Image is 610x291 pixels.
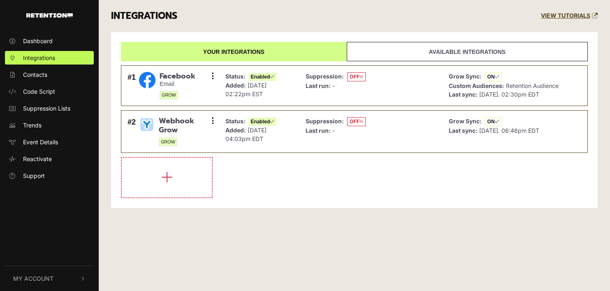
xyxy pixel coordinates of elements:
strong: Grow Sync: [449,118,482,125]
span: Integrations [23,53,55,62]
span: Trends [23,121,42,129]
small: Email [160,81,195,88]
a: VIEW TUTORIALS [541,12,598,19]
strong: Last sync: [449,91,478,98]
span: OFF [347,117,366,126]
span: ON [485,117,502,126]
strong: Status: [225,118,246,125]
span: Retention Audience [506,82,559,89]
span: My Account [13,274,53,283]
span: - [332,82,335,89]
span: Dashboard [23,37,53,45]
span: Contacts [23,70,47,79]
a: Trends [5,118,94,132]
span: Reactivate [23,155,52,163]
a: Reactivate [5,152,94,166]
div: #1 [128,72,136,100]
a: Integrations [5,51,94,65]
img: Webhook Grow [139,117,155,132]
strong: Suppression: [306,73,344,80]
img: Retention.com [26,13,73,18]
strong: Added: [225,127,246,134]
span: [DATE]. 02:30pm EDT [479,91,539,98]
a: Dashboard [5,34,94,48]
span: [DATE] 02:22pm EST [225,82,267,97]
span: ON [485,72,502,81]
a: Code Script [5,85,94,98]
button: My Account [5,266,94,291]
a: Contacts [5,68,94,81]
span: GROW [159,138,177,146]
span: Support [23,171,45,180]
span: - [332,127,335,134]
span: Event Details [23,138,58,146]
span: GROW [160,91,178,99]
strong: Status: [225,73,246,80]
strong: Grow Sync: [449,73,482,80]
a: Event Details [5,135,94,149]
a: Available integrations [347,42,588,61]
strong: Custom Audiences: [449,82,504,89]
strong: Added: [225,82,246,89]
img: Facebook [139,72,155,88]
strong: Last sync: [449,127,478,134]
a: Support [5,169,94,182]
span: [DATE]. 06:46pm EDT [479,127,539,134]
strong: Last run: [306,127,331,134]
strong: Suppression: [306,118,344,125]
div: #2 [128,117,136,146]
a: Suppression Lists [5,102,94,115]
h3: INTEGRATIONS [111,10,177,22]
a: Your integrations [121,42,347,61]
span: Enabled [249,118,277,126]
span: Code Script [23,87,55,96]
span: Webhook Grow [159,117,213,134]
span: OFF [347,72,366,81]
span: Facebook [160,72,195,81]
strong: Last run: [306,82,331,89]
span: Suppression Lists [23,104,70,113]
span: Enabled [249,73,277,81]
